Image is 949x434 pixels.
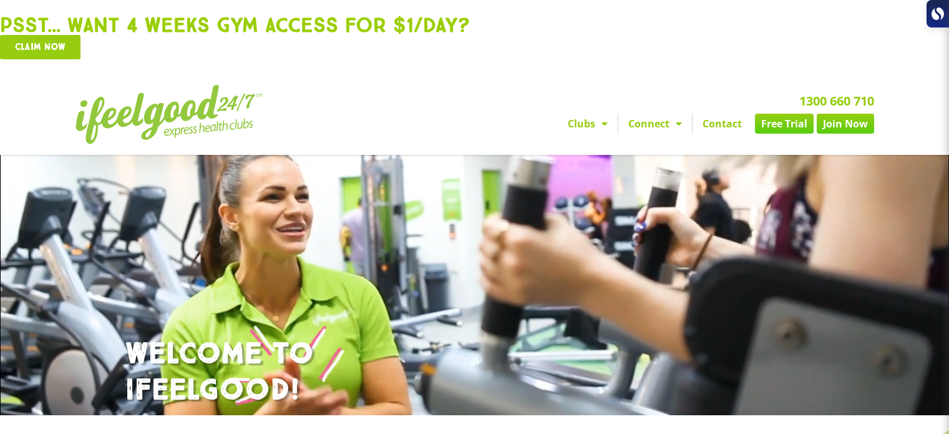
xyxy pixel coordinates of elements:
nav: Menu [359,114,874,134]
a: 1300 660 710 [799,92,874,109]
a: Clubs [558,114,618,134]
a: Contact [693,114,752,134]
a: Free Trial [755,114,814,134]
span: Claim now [15,42,66,52]
a: Join Now [817,114,874,134]
h1: WELCOME TO IFEELGOOD! [125,337,824,408]
a: Connect [618,114,692,134]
